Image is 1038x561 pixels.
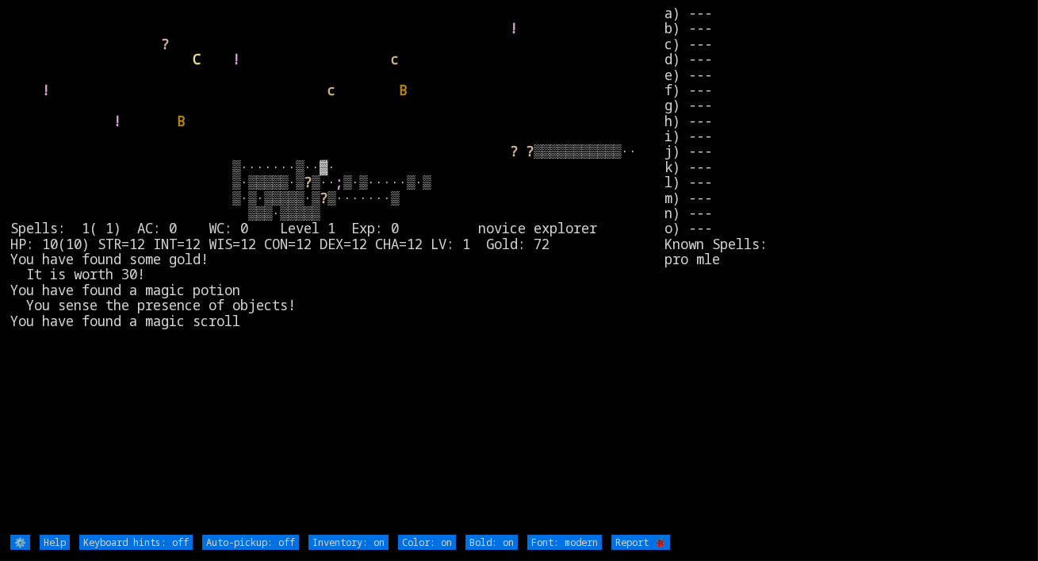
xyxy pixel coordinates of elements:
[527,535,602,550] input: Font: modern
[510,19,518,37] font: !
[399,81,407,99] font: B
[526,142,534,160] font: ?
[193,50,201,68] font: C
[398,535,456,550] input: Color: on
[327,81,335,99] font: c
[232,50,240,68] font: !
[391,50,399,68] font: c
[665,6,1028,533] stats: a) --- b) --- c) --- d) --- e) --- f) --- g) --- h) --- i) --- j) --- k) --- l) --- m) --- n) ---...
[42,81,50,99] font: !
[308,535,389,550] input: Inventory: on
[79,535,193,550] input: Keyboard hints: off
[161,35,169,53] font: ?
[113,112,121,130] font: !
[611,535,670,550] input: Report 🐞
[10,6,665,533] larn: ▒▒▒▒▒▒▒▒▒▒▒·· ▒·······▒··▓· ▒·▒▒▒▒▒·▒ ▒·· ▒·▒·····▒·▒ ▒·▒·▒▒▒▒▒·▒ ▒·······▒ ▒▒▒·▒▒▒▒▒ Spells: 1( ...
[177,112,185,130] font: B
[335,173,343,191] font: ;
[320,189,327,207] font: ?
[10,535,30,550] input: ⚙️
[304,173,312,191] font: ?
[202,535,299,550] input: Auto-pickup: off
[510,142,518,160] font: ?
[465,535,518,550] input: Bold: on
[40,535,70,550] input: Help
